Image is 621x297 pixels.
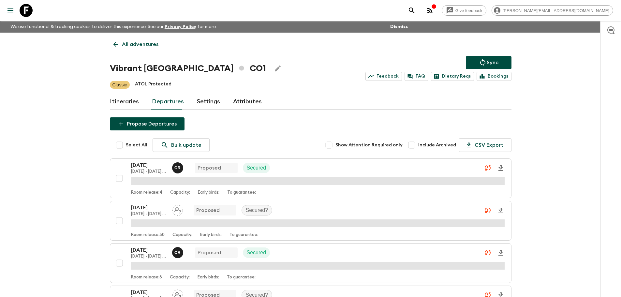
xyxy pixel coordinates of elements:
a: Settings [197,94,220,110]
button: [DATE][DATE] - [DATE] (Normal Itinerary) (old)Assign pack leaderProposedSecured?Room release:30Ca... [110,201,511,241]
span: Show Attention Required only [335,142,403,148]
p: Room release: 3 [131,275,162,280]
div: [PERSON_NAME][EMAIL_ADDRESS][DOMAIN_NAME] [492,5,613,16]
button: OR [172,162,185,173]
button: [DATE][DATE] - [DATE] (Flights at 11am) (old)Oscar RinconProposedSecuredRoom release:4Capacity:Ea... [110,158,511,198]
p: ATOL Protected [135,81,171,89]
p: Proposed [198,164,221,172]
a: FAQ [405,72,428,81]
p: All adventures [122,40,158,48]
p: To guarantee: [227,190,256,195]
p: [DATE] [131,204,167,212]
p: [DATE] [131,161,167,169]
span: Assign pack leader [172,207,183,212]
p: Early birds: [198,275,219,280]
a: Privacy Policy [165,24,196,29]
a: All adventures [110,38,162,51]
span: [PERSON_NAME][EMAIL_ADDRESS][DOMAIN_NAME] [499,8,613,13]
p: Room release: 4 [131,190,162,195]
span: Assign pack leader [172,291,183,297]
a: Dietary Reqs [431,72,474,81]
a: Departures [152,94,184,110]
p: Secured [247,249,266,257]
a: Feedback [365,72,402,81]
a: Bulk update [153,138,210,152]
p: Classic [112,82,127,88]
p: Proposed [196,206,220,214]
p: Capacity: [170,275,190,280]
p: Sync [487,59,498,67]
svg: Unable to sync - Check prices and secured [484,206,492,214]
p: [DATE] - [DATE] (Flights at 11am) (old) [131,169,167,174]
span: Oscar Rincon [172,164,185,170]
a: Attributes [233,94,262,110]
p: Capacity: [170,190,190,195]
p: O R [174,250,181,255]
a: Bookings [477,72,511,81]
a: Give feedback [442,5,486,16]
svg: Download Onboarding [497,207,505,215]
p: Secured? [246,206,268,214]
svg: Download Onboarding [497,164,505,172]
span: Include Archived [418,142,456,148]
p: We use functional & tracking cookies to deliver this experience. See our for more. [8,21,219,33]
button: Sync adventure departures to the booking engine [466,56,511,69]
p: [DATE] [131,246,167,254]
p: To guarantee: [229,232,258,238]
svg: Download Onboarding [497,249,505,257]
div: Secured [243,247,270,258]
span: Oscar Rincon [172,249,185,254]
p: Secured [247,164,266,172]
p: [DATE] [131,289,167,296]
p: Bulk update [171,141,201,149]
h1: Vibrant [GEOGRAPHIC_DATA] CO1 [110,62,266,75]
button: search adventures [405,4,418,17]
p: Proposed [198,249,221,257]
span: Give feedback [452,8,486,13]
p: Early birds: [198,190,219,195]
p: O R [174,165,181,171]
svg: Unable to sync - Check prices and secured [484,249,492,257]
div: Secured [243,163,270,173]
a: Itineraries [110,94,139,110]
svg: Unable to sync - Check prices and secured [484,164,492,172]
button: CSV Export [459,138,511,152]
p: Room release: 30 [131,232,165,238]
p: Capacity: [172,232,192,238]
p: To guarantee: [227,275,256,280]
span: Select All [126,142,147,148]
p: [DATE] - [DATE] (Normal Itinerary) (old) [131,212,167,217]
div: Secured? [242,205,273,215]
p: Early birds: [200,232,222,238]
button: OR [172,247,185,258]
button: menu [4,4,17,17]
button: [DATE][DATE] - [DATE] (Flights at 11am) (old)Oscar RinconProposedSecuredRoom release:3Capacity:Ea... [110,243,511,283]
button: Edit Adventure Title [271,62,284,75]
button: Dismiss [389,22,409,31]
p: [DATE] - [DATE] (Flights at 11am) (old) [131,254,167,259]
button: Propose Departures [110,117,185,130]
